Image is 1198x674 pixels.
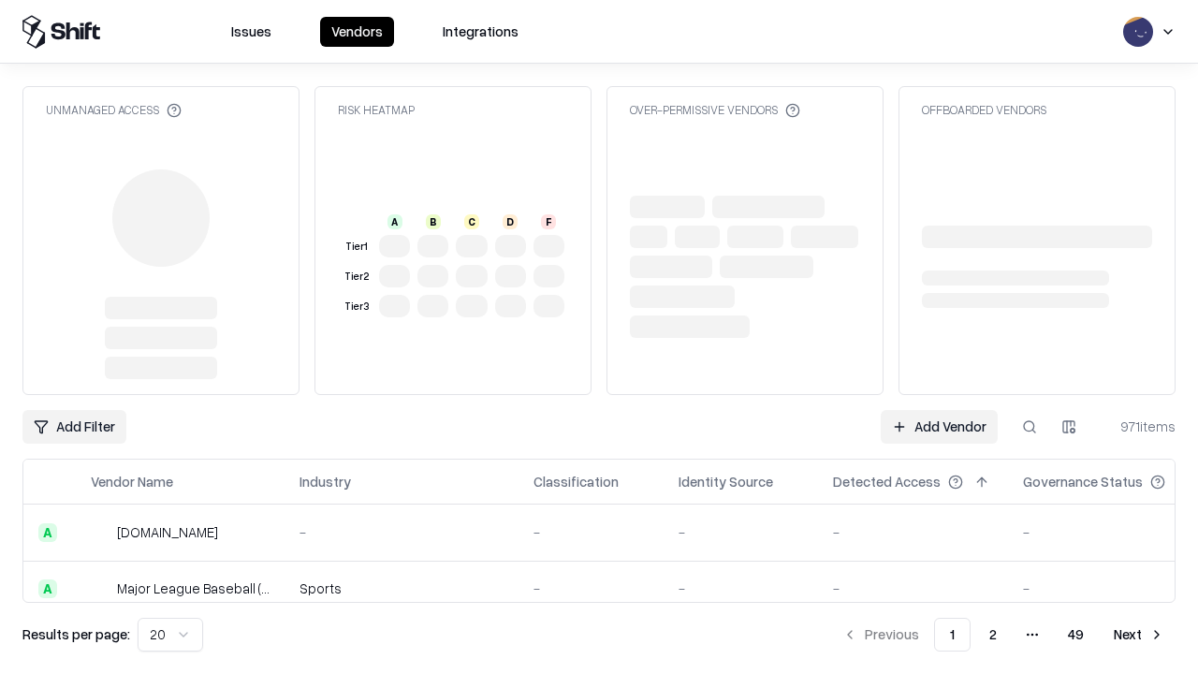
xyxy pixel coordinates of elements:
[22,624,130,644] p: Results per page:
[503,214,518,229] div: D
[117,579,270,598] div: Major League Baseball (MLB)
[881,410,998,444] a: Add Vendor
[38,579,57,598] div: A
[342,269,372,285] div: Tier 2
[1053,618,1099,652] button: 49
[91,472,173,491] div: Vendor Name
[220,17,283,47] button: Issues
[299,579,504,598] div: Sports
[22,410,126,444] button: Add Filter
[1023,522,1195,542] div: -
[630,102,800,118] div: Over-Permissive Vendors
[1103,618,1176,652] button: Next
[934,618,971,652] button: 1
[342,299,372,315] div: Tier 3
[833,522,993,542] div: -
[431,17,530,47] button: Integrations
[91,523,110,542] img: pathfactory.com
[974,618,1012,652] button: 2
[38,523,57,542] div: A
[320,17,394,47] button: Vendors
[679,579,803,598] div: -
[46,102,182,118] div: Unmanaged Access
[91,579,110,598] img: Major League Baseball (MLB)
[541,214,556,229] div: F
[922,102,1046,118] div: Offboarded Vendors
[533,522,649,542] div: -
[833,472,941,491] div: Detected Access
[464,214,479,229] div: C
[533,579,649,598] div: -
[117,522,218,542] div: [DOMAIN_NAME]
[831,618,1176,652] nav: pagination
[833,579,993,598] div: -
[1023,472,1143,491] div: Governance Status
[299,472,351,491] div: Industry
[679,472,773,491] div: Identity Source
[1101,417,1176,436] div: 971 items
[533,472,619,491] div: Classification
[387,214,402,229] div: A
[338,102,415,118] div: Risk Heatmap
[426,214,441,229] div: B
[299,522,504,542] div: -
[342,239,372,255] div: Tier 1
[1023,579,1195,598] div: -
[679,522,803,542] div: -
